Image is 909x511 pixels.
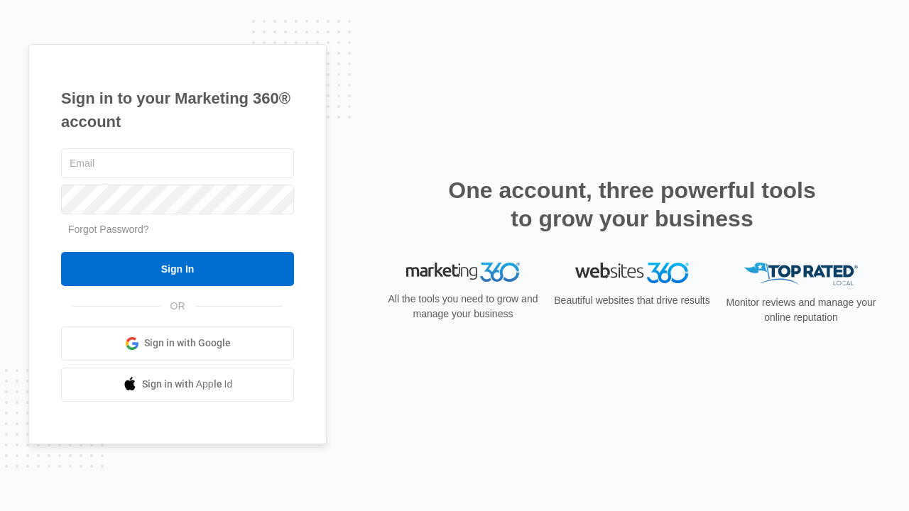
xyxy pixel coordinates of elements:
[61,368,294,402] a: Sign in with Apple Id
[68,224,149,235] a: Forgot Password?
[61,326,294,361] a: Sign in with Google
[444,176,820,233] h2: One account, three powerful tools to grow your business
[144,336,231,351] span: Sign in with Google
[383,292,543,322] p: All the tools you need to grow and manage your business
[160,299,195,314] span: OR
[744,263,858,286] img: Top Rated Local
[142,377,233,392] span: Sign in with Apple Id
[61,148,294,178] input: Email
[553,293,712,308] p: Beautiful websites that drive results
[61,87,294,133] h1: Sign in to your Marketing 360® account
[61,252,294,286] input: Sign In
[406,263,520,282] img: Marketing 360
[722,295,881,325] p: Monitor reviews and manage your online reputation
[575,263,689,283] img: Websites 360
